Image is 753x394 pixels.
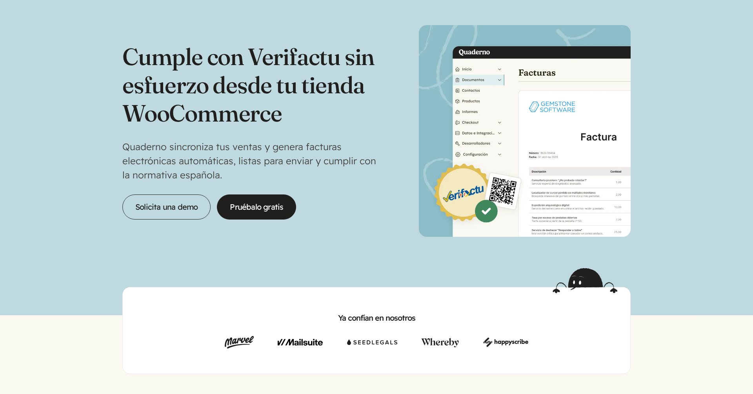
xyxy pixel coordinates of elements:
a: Pruébalo gratis [217,194,296,220]
img: Whereby [421,336,459,349]
img: Marvel [225,336,254,349]
img: Mailsuite [278,336,323,349]
a: Solicita una demo [122,194,211,220]
h1: Cumple con Verifactu sin esfuerzo desde tu tienda WooCommerce [122,42,376,127]
img: Seedlegals [347,336,397,349]
p: Quaderno sincroniza tus ventas y genera facturas electrónicas automáticas, listas para enviar y c... [122,140,376,182]
img: Interfaz Quaderno con una factura y un distintivo Verifactu [419,25,631,237]
img: Happy Scribe [483,336,528,349]
h2: Ya confían en nosotros [135,312,618,323]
